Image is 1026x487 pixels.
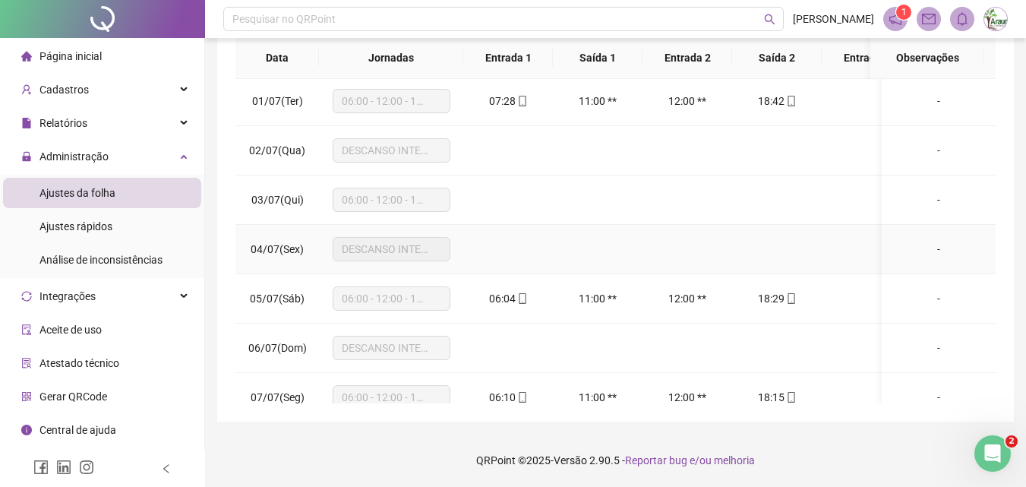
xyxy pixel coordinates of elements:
[39,424,116,436] span: Central de ajuda
[889,12,902,26] span: notification
[21,84,32,95] span: user-add
[937,243,940,255] span: -
[822,37,911,79] th: Entrada 3
[870,37,984,79] th: Observações
[248,342,307,354] span: 06/07(Dom)
[39,290,96,302] span: Integrações
[39,117,87,129] span: Relatórios
[39,254,163,266] span: Análise de inconsistências
[21,118,32,128] span: file
[21,51,32,62] span: home
[974,435,1011,472] iframe: Intercom live chat
[489,391,516,403] span: 06:10
[342,337,441,359] span: DESCANSO INTER-JORNADA
[251,391,305,403] span: 07/07(Seg)
[251,243,304,255] span: 04/07(Sex)
[205,434,1026,487] footer: QRPoint © 2025 - 2.90.5 -
[764,14,775,25] span: search
[342,188,441,211] span: 06:00 - 12:00 - 13:00 - 18:00
[984,8,1007,30] img: 48028
[784,96,797,106] span: mobile
[516,96,528,106] span: mobile
[553,37,642,79] th: Saída 1
[342,90,441,112] span: 06:00 - 12:00 - 13:00 - 18:00
[161,463,172,474] span: left
[758,391,784,403] span: 18:15
[21,291,32,302] span: sync
[56,460,71,475] span: linkedin
[39,84,89,96] span: Cadastros
[922,12,936,26] span: mail
[554,454,587,466] span: Versão
[937,144,940,157] span: -
[21,324,32,335] span: audit
[937,342,940,354] span: -
[79,460,94,475] span: instagram
[1005,435,1018,447] span: 2
[235,37,319,79] th: Data
[937,293,940,305] span: -
[937,194,940,206] span: -
[516,293,528,304] span: mobile
[39,220,112,232] span: Ajustes rápidos
[793,11,874,27] span: [PERSON_NAME]
[901,7,907,17] span: 1
[249,144,305,157] span: 02/07(Qua)
[39,324,102,336] span: Aceite de uso
[33,460,49,475] span: facebook
[937,391,940,403] span: -
[342,287,441,310] span: 06:00 - 12:00 - 13:00 - 18:00
[39,50,102,62] span: Página inicial
[784,392,797,403] span: mobile
[896,5,911,20] sup: 1
[39,357,119,369] span: Atestado técnico
[625,454,755,466] span: Reportar bug e/ou melhoria
[342,238,441,261] span: DESCANSO INTER-JORNADA
[732,37,822,79] th: Saída 2
[937,95,940,107] span: -
[342,139,441,162] span: DESCANSO INTER-JORNADA
[955,12,969,26] span: bell
[39,391,107,403] span: Gerar QRCode
[319,37,463,79] th: Jornadas
[516,392,528,403] span: mobile
[463,37,553,79] th: Entrada 1
[251,194,304,206] span: 03/07(Qui)
[758,95,784,107] span: 18:42
[784,293,797,304] span: mobile
[39,187,115,199] span: Ajustes da folha
[21,151,32,162] span: lock
[21,425,32,435] span: info-circle
[21,391,32,402] span: qrcode
[642,37,732,79] th: Entrada 2
[489,95,516,107] span: 07:28
[21,358,32,368] span: solution
[758,293,784,305] span: 18:29
[489,293,516,305] span: 06:04
[882,49,972,66] span: Observações
[39,150,109,163] span: Administração
[252,95,303,107] span: 01/07(Ter)
[250,293,305,305] span: 05/07(Sáb)
[342,386,441,409] span: 06:00 - 12:00 - 13:00 - 18:00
